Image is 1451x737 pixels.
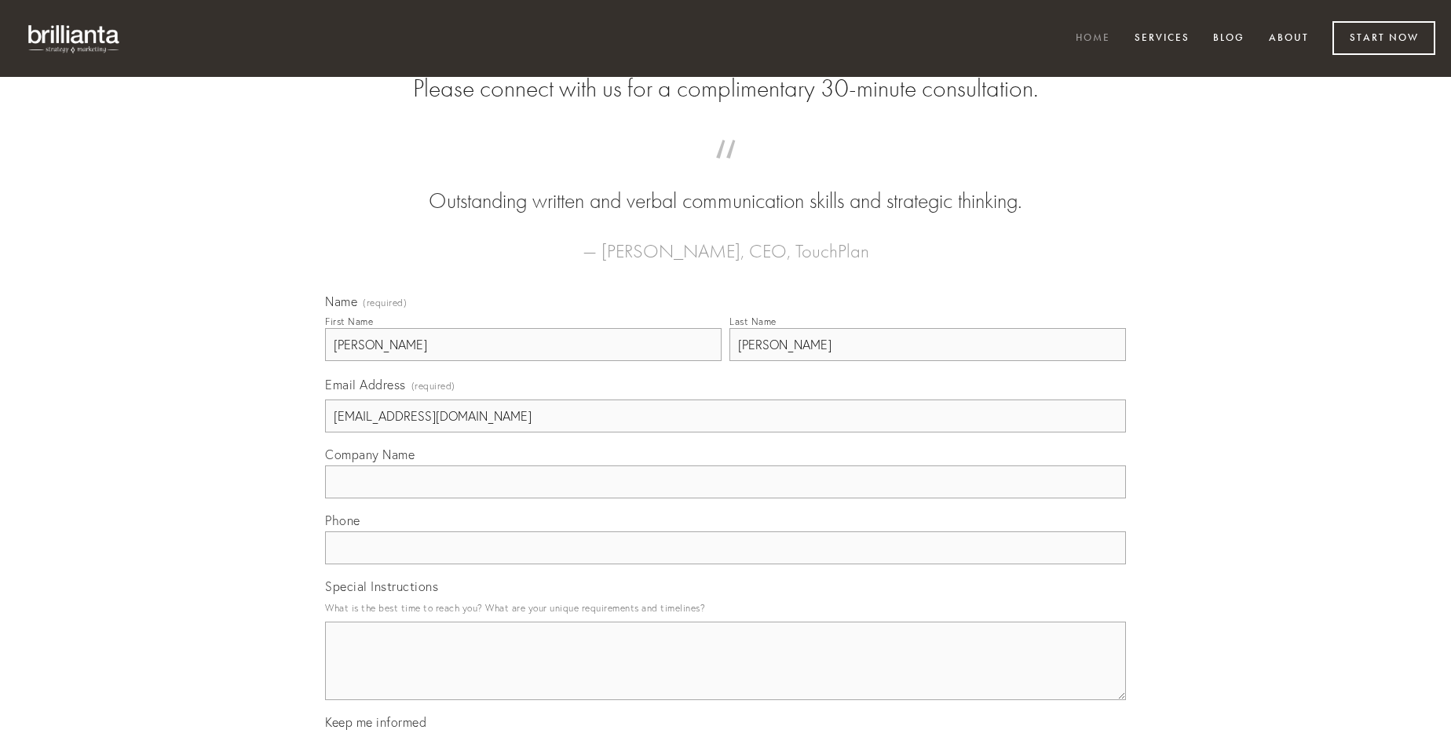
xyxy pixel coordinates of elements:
[1259,26,1319,52] a: About
[1124,26,1200,52] a: Services
[325,377,406,392] span: Email Address
[411,375,455,396] span: (required)
[1332,21,1435,55] a: Start Now
[729,316,777,327] div: Last Name
[325,316,373,327] div: First Name
[16,16,133,61] img: brillianta - research, strategy, marketing
[350,155,1101,217] blockquote: Outstanding written and verbal communication skills and strategic thinking.
[1065,26,1120,52] a: Home
[363,298,407,308] span: (required)
[325,597,1126,618] p: What is the best time to reach you? What are your unique requirements and timelines?
[325,447,415,462] span: Company Name
[325,714,426,730] span: Keep me informed
[325,74,1126,104] h2: Please connect with us for a complimentary 30-minute consultation.
[325,513,360,528] span: Phone
[350,155,1101,186] span: “
[350,217,1101,267] figcaption: — [PERSON_NAME], CEO, TouchPlan
[325,578,438,594] span: Special Instructions
[325,294,357,309] span: Name
[1203,26,1255,52] a: Blog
